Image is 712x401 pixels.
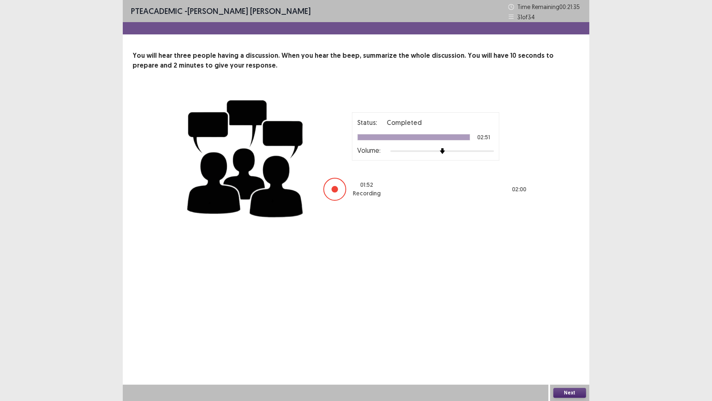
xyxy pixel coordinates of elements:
[512,185,526,194] p: 02 : 00
[517,2,581,11] p: Time Remaining 00 : 21 : 35
[387,118,422,127] p: Completed
[439,148,445,154] img: arrow-thumb
[357,145,381,155] p: Volume:
[357,118,377,127] p: Status:
[477,134,490,140] p: 02:51
[353,189,381,198] p: Recording
[131,5,311,17] p: - [PERSON_NAME] [PERSON_NAME]
[517,13,535,21] p: 31 of 34
[133,51,579,70] p: You will hear three people having a discussion. When you hear the beep, summarize the whole discu...
[131,6,183,16] span: PTE academic
[360,181,373,189] p: 01 : 52
[184,90,307,224] img: group-discussion
[553,388,586,398] button: Next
